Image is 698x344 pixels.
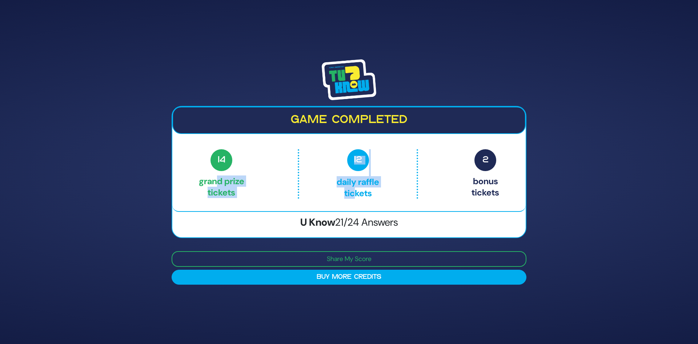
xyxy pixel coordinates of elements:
span: 21/24 Answers [335,216,398,229]
span: 14 [210,149,232,171]
h2: Game completed [179,113,519,127]
p: Grand Prize tickets [199,149,244,199]
p: Bonus tickets [472,149,499,199]
button: Buy More Credits [172,270,526,285]
p: Daily Raffle tickets [314,149,401,199]
span: 2 [474,149,496,171]
span: 12 [347,149,369,171]
img: Tournament Logo [322,59,376,100]
button: Share My Score [172,251,526,267]
h3: U Know [172,216,526,229]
